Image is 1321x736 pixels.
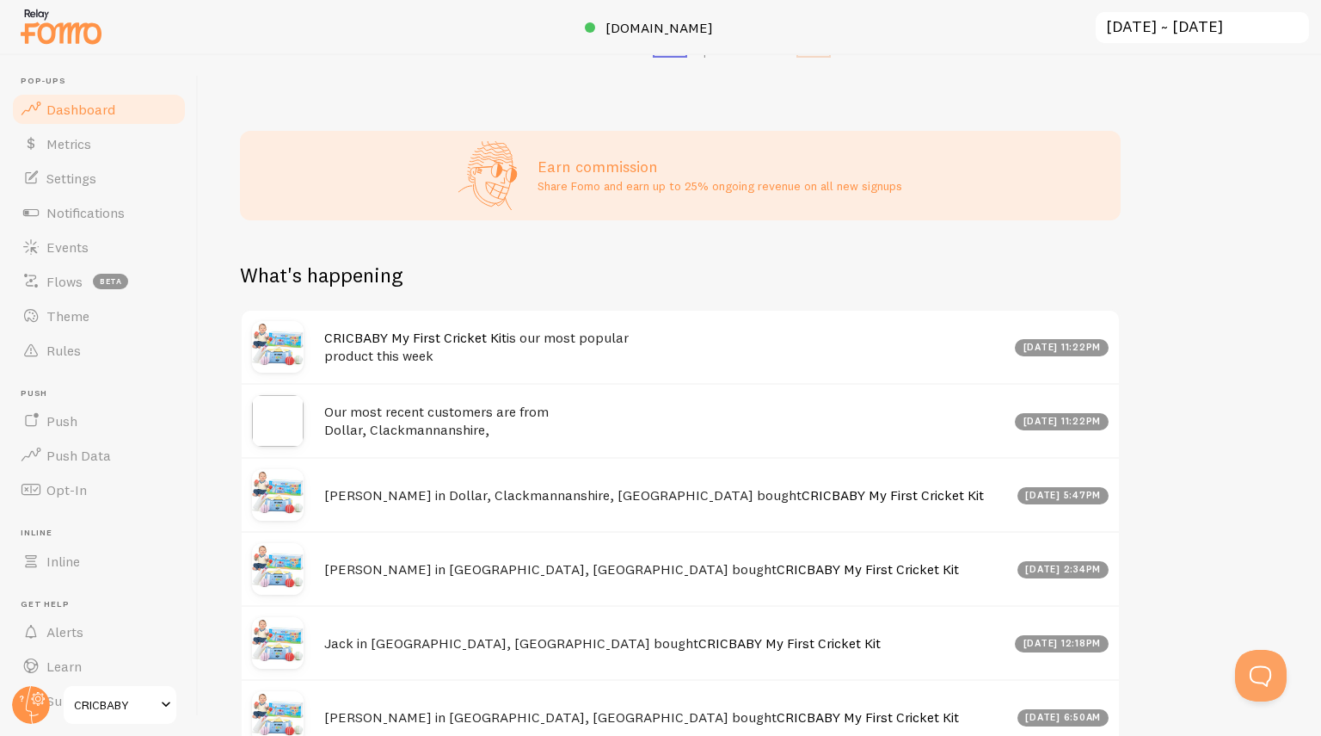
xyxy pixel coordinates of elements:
[10,264,187,299] a: Flows beta
[1017,487,1109,504] div: [DATE] 5:47pm
[74,695,156,715] span: CRICBABY
[46,553,80,570] span: Inline
[324,634,1005,653] h4: Jack in [GEOGRAPHIC_DATA], [GEOGRAPHIC_DATA] bought
[324,708,1007,727] h4: [PERSON_NAME] in [GEOGRAPHIC_DATA], [GEOGRAPHIC_DATA] bought
[324,486,1007,504] h4: [PERSON_NAME] in Dollar, Clackmannanshire, [GEOGRAPHIC_DATA] bought
[10,161,187,195] a: Settings
[62,684,178,726] a: CRICBABY
[18,4,104,48] img: fomo-relay-logo-orange.svg
[1235,650,1287,702] iframe: Help Scout Beacon - Open
[10,615,187,649] a: Alerts
[46,170,96,187] span: Settings
[538,157,902,176] h3: Earn commission
[324,560,1007,578] h4: [PERSON_NAME] in [GEOGRAPHIC_DATA], [GEOGRAPHIC_DATA] bought
[46,481,87,498] span: Opt-In
[21,599,187,610] span: Get Help
[21,388,187,399] span: Push
[10,127,187,161] a: Metrics
[538,177,902,195] p: Share Fomo and earn up to 25% ongoing revenue on all new signups
[1015,339,1109,356] div: [DATE] 11:22pm
[46,623,83,640] span: Alerts
[698,634,881,652] a: CRICBABY My First Cricket Kit
[10,92,187,127] a: Dashboard
[10,544,187,578] a: Inline
[1015,635,1109,653] div: [DATE] 12:18pm
[46,204,125,221] span: Notifications
[21,76,187,87] span: Pop-ups
[46,412,77,430] span: Push
[1017,561,1109,578] div: [DATE] 2:34pm
[324,403,1005,438] h4: Our most recent customers are from Dollar, Clackmannanshire,
[1015,413,1109,430] div: [DATE] 11:22pm
[802,486,984,504] a: CRICBABY My First Cricket Kit
[10,299,187,333] a: Theme
[10,333,187,368] a: Rules
[21,528,187,539] span: Inline
[93,274,128,289] span: beta
[46,273,83,290] span: Flows
[10,683,187,718] a: Support
[46,101,115,118] span: Dashboard
[46,447,111,464] span: Push Data
[10,473,187,507] a: Opt-In
[10,195,187,230] a: Notifications
[240,262,402,288] h2: What's happening
[46,342,81,359] span: Rules
[1017,709,1109,727] div: [DATE] 6:50am
[10,404,187,438] a: Push
[324,329,507,346] a: CRICBABY My First Cricket Kit
[777,560,959,578] a: CRICBABY My First Cricket Kit
[777,708,959,726] a: CRICBABY My First Cricket Kit
[10,649,187,683] a: Learn
[46,135,91,152] span: Metrics
[46,307,89,325] span: Theme
[10,230,187,264] a: Events
[324,329,1005,364] h4: is our most popular product this week
[46,658,82,675] span: Learn
[46,238,89,256] span: Events
[10,438,187,473] a: Push Data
